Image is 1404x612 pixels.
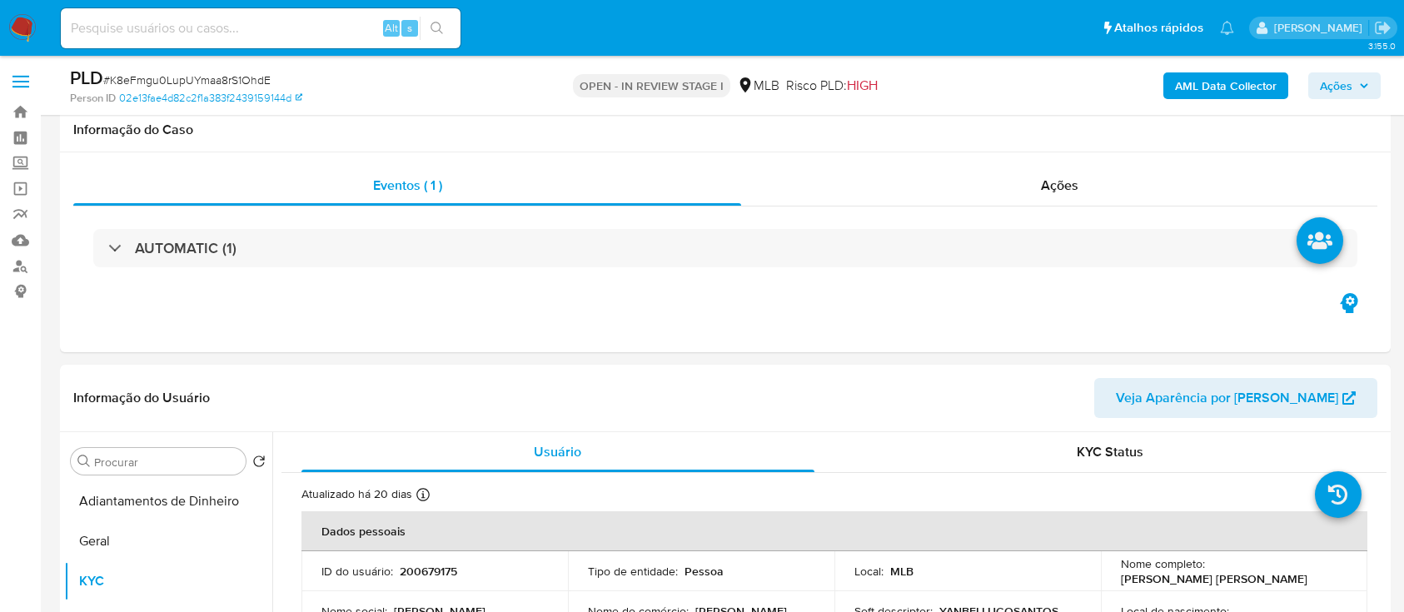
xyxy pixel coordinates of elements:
[1041,176,1078,195] span: Ações
[385,20,398,36] span: Alt
[93,229,1357,267] div: AUTOMATIC (1)
[64,521,272,561] button: Geral
[534,442,581,461] span: Usuário
[135,239,236,257] h3: AUTOMATIC (1)
[301,486,412,502] p: Atualizado há 20 dias
[1116,378,1338,418] span: Veja Aparência por [PERSON_NAME]
[77,455,91,468] button: Procurar
[737,77,779,95] div: MLB
[64,481,272,521] button: Adiantamentos de Dinheiro
[854,564,884,579] p: Local :
[1094,378,1377,418] button: Veja Aparência por [PERSON_NAME]
[64,561,272,601] button: KYC
[1220,21,1234,35] a: Notificações
[847,76,878,95] span: HIGH
[73,390,210,406] h1: Informação do Usuário
[588,564,678,579] p: Tipo de entidade :
[573,74,730,97] p: OPEN - IN REVIEW STAGE I
[1121,556,1205,571] p: Nome completo :
[373,176,442,195] span: Eventos ( 1 )
[1274,20,1368,36] p: carlos.guerra@mercadopago.com.br
[70,64,103,91] b: PLD
[1374,19,1392,37] a: Sair
[420,17,454,40] button: search-icon
[321,564,393,579] p: ID do usuário :
[786,77,878,95] span: Risco PLD:
[61,17,461,39] input: Pesquise usuários ou casos...
[407,20,412,36] span: s
[119,91,302,106] a: 02e13fae4d82c2f1a383f2439159144d
[301,511,1367,551] th: Dados pessoais
[252,455,266,473] button: Retornar ao pedido padrão
[890,564,914,579] p: MLB
[1320,72,1352,99] span: Ações
[1163,72,1288,99] button: AML Data Collector
[1308,72,1381,99] button: Ações
[1121,571,1307,586] p: [PERSON_NAME] [PERSON_NAME]
[1114,19,1203,37] span: Atalhos rápidos
[1175,72,1277,99] b: AML Data Collector
[685,564,724,579] p: Pessoa
[73,122,1377,138] h1: Informação do Caso
[103,72,271,88] span: # K8eFmgu0LupUYmaa8rS1OhdE
[400,564,457,579] p: 200679175
[70,91,116,106] b: Person ID
[1077,442,1143,461] span: KYC Status
[94,455,239,470] input: Procurar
